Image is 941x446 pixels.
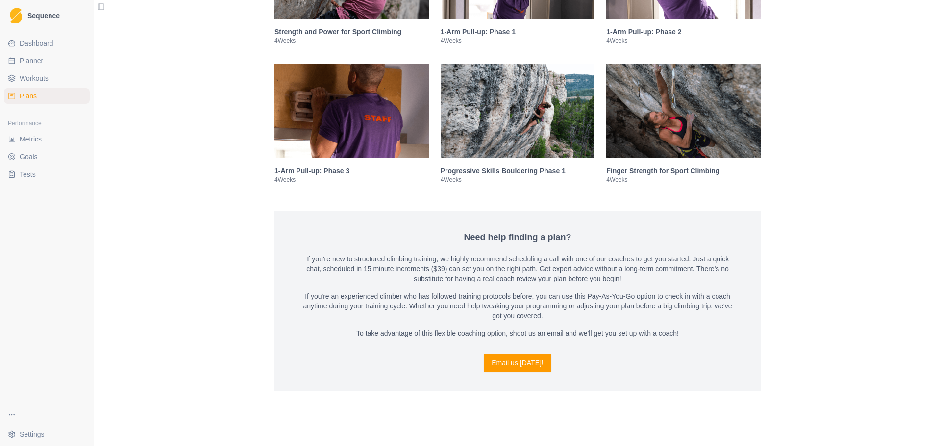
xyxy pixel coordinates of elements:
[20,152,38,162] span: Goals
[4,53,90,69] a: Planner
[4,4,90,27] a: LogoSequence
[441,27,595,37] h3: 1-Arm Pull-up: Phase 1
[484,354,551,372] a: Email us [DATE]!
[274,64,429,158] img: 1-Arm Pull-up: Phase 3
[274,27,429,37] h3: Strength and Power for Sport Climbing
[441,166,595,176] h3: Progressive Skills Bouldering Phase 1
[298,254,737,283] p: If you're new to structured climbing training, we highly recommend scheduling a call with one of ...
[4,35,90,51] a: Dashboard
[441,176,595,184] p: 4 Weeks
[20,134,42,144] span: Metrics
[274,166,429,176] h3: 1-Arm Pull-up: Phase 3
[20,73,49,83] span: Workouts
[606,176,761,184] p: 4 Weeks
[606,166,761,176] h3: Finger Strength for Sport Climbing
[298,329,737,338] p: To take advantage of this flexible coaching option, shoot us an email and we'll get you set up wi...
[20,91,37,101] span: Plans
[441,64,595,158] img: Progressive Skills Bouldering Phase 1
[274,37,429,45] p: 4 Weeks
[27,12,60,19] span: Sequence
[20,56,43,66] span: Planner
[294,231,741,244] h4: Need help finding a plan?
[4,166,90,182] a: Tests
[606,27,761,37] h3: 1-Arm Pull-up: Phase 2
[274,176,429,184] p: 4 Weeks
[606,64,761,158] img: Finger Strength for Sport Climbing
[4,116,90,131] div: Performance
[4,88,90,104] a: Plans
[4,70,90,86] a: Workouts
[20,38,53,48] span: Dashboard
[441,37,595,45] p: 4 Weeks
[10,8,22,24] img: Logo
[4,131,90,147] a: Metrics
[4,149,90,164] a: Goals
[4,426,90,442] button: Settings
[606,37,761,45] p: 4 Weeks
[298,291,737,321] p: If you're an experienced climber who has followed training protocols before, you can use this Pay...
[20,169,36,179] span: Tests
